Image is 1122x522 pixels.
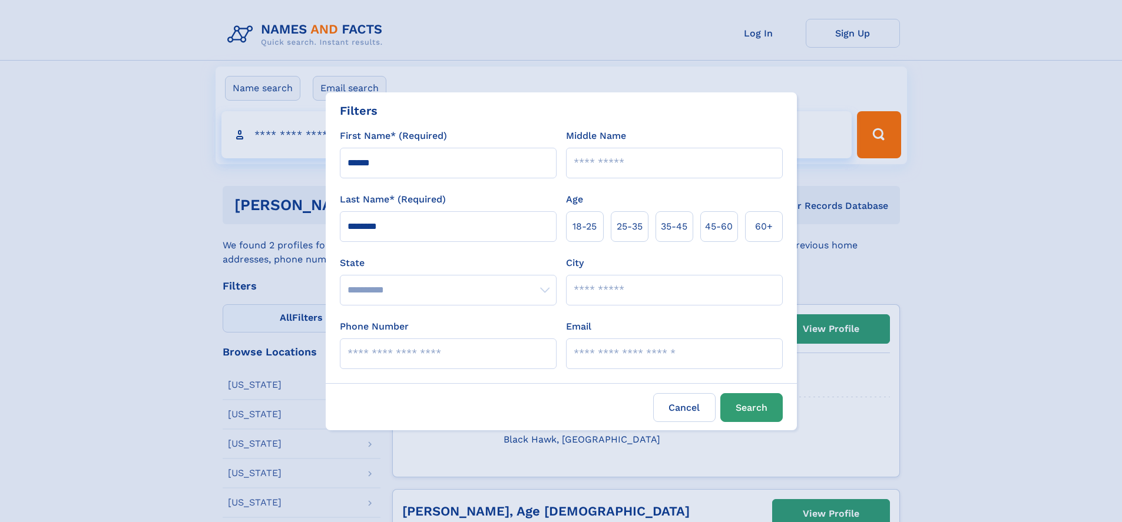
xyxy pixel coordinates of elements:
[340,129,447,143] label: First Name* (Required)
[720,393,783,422] button: Search
[566,320,591,334] label: Email
[340,320,409,334] label: Phone Number
[566,256,584,270] label: City
[755,220,773,234] span: 60+
[566,192,583,207] label: Age
[566,129,626,143] label: Middle Name
[340,102,378,119] div: Filters
[705,220,733,234] span: 45‑60
[340,192,446,207] label: Last Name* (Required)
[617,220,643,234] span: 25‑35
[572,220,597,234] span: 18‑25
[661,220,687,234] span: 35‑45
[653,393,716,422] label: Cancel
[340,256,557,270] label: State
